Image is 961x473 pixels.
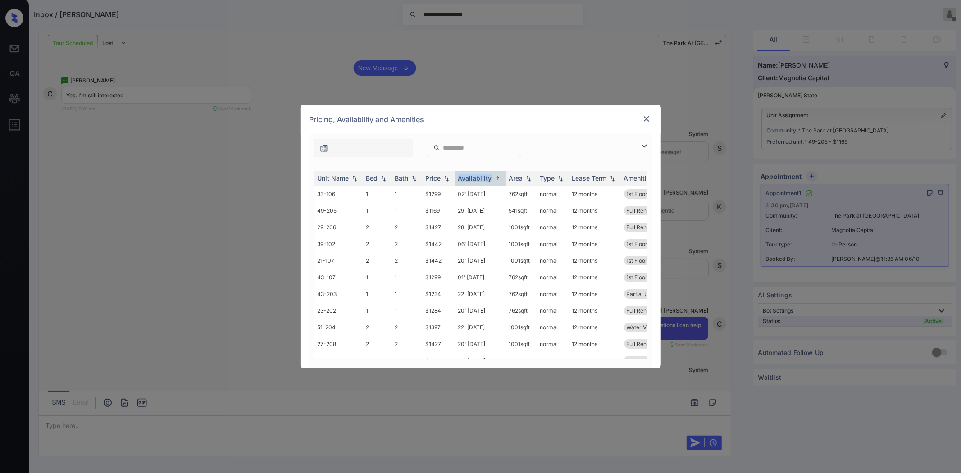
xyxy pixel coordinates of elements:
td: 39-102 [314,236,363,252]
td: normal [537,352,569,369]
span: Full Renovation... [627,341,670,347]
img: sorting [350,175,359,182]
td: normal [537,219,569,236]
td: 762 sqft [506,286,537,302]
td: 20' [DATE] [455,302,506,319]
td: 1 [363,202,392,219]
img: sorting [524,175,533,182]
td: 1001 sqft [506,219,537,236]
td: 1 [392,286,422,302]
td: 49-205 [314,202,363,219]
td: 1001 sqft [506,236,537,252]
img: icon-zuma [319,144,328,153]
td: 762 sqft [506,269,537,286]
td: 1 [363,269,392,286]
td: 2 [392,252,422,269]
td: 2 [392,319,422,336]
img: sorting [379,175,388,182]
td: 2 [392,219,422,236]
td: 12 months [569,186,620,202]
div: Lease Term [572,174,607,182]
div: Amenities [624,174,654,182]
td: $1284 [422,302,455,319]
img: sorting [493,175,502,182]
td: normal [537,336,569,352]
td: normal [537,186,569,202]
img: icon-zuma [639,141,650,151]
td: normal [537,286,569,302]
td: 29' [DATE] [455,202,506,219]
div: Availability [458,174,492,182]
div: Bed [366,174,378,182]
td: 2 [392,352,422,369]
td: $1427 [422,336,455,352]
td: 21-107 [314,252,363,269]
div: Pricing, Availability and Amenities [301,105,661,134]
td: $1427 [422,219,455,236]
span: 1st Floor [627,274,648,281]
td: $1169 [422,202,455,219]
td: 02' [DATE] [455,186,506,202]
td: 12 months [569,252,620,269]
td: 12 months [569,319,620,336]
td: 29-206 [314,219,363,236]
span: Full Renovation [627,207,666,214]
td: 2 [363,219,392,236]
span: 1st Floor [627,357,648,364]
span: Full Renovation... [627,224,670,231]
td: 1001 sqft [506,336,537,352]
td: 541 sqft [506,202,537,219]
td: 21-101 [314,352,363,369]
td: 51-204 [314,319,363,336]
img: sorting [442,175,451,182]
img: close [642,114,651,123]
td: $1442 [422,252,455,269]
td: 1 [392,302,422,319]
td: 762 sqft [506,186,537,202]
td: 23-202 [314,302,363,319]
td: $1299 [422,269,455,286]
td: 20' [DATE] [455,352,506,369]
div: Bath [395,174,409,182]
span: 1st Floor [627,191,648,197]
td: 20' [DATE] [455,336,506,352]
td: $1299 [422,186,455,202]
td: 12 months [569,269,620,286]
td: $1397 [422,319,455,336]
td: 12 months [569,219,620,236]
td: 22' [DATE] [455,319,506,336]
div: Price [426,174,441,182]
td: 1 [392,186,422,202]
td: 27-208 [314,336,363,352]
td: $1442 [422,352,455,369]
div: Unit Name [318,174,349,182]
div: Type [540,174,555,182]
td: normal [537,319,569,336]
td: 12 months [569,236,620,252]
td: $1234 [422,286,455,302]
td: 1001 sqft [506,319,537,336]
div: Area [509,174,523,182]
td: 12 months [569,202,620,219]
td: normal [537,252,569,269]
span: Water View [627,324,656,331]
td: 12 months [569,302,620,319]
td: 33-106 [314,186,363,202]
td: normal [537,236,569,252]
td: 20' [DATE] [455,252,506,269]
td: 1 [392,269,422,286]
span: 1st Floor [627,257,648,264]
td: 12 months [569,286,620,302]
td: 1 [392,202,422,219]
td: 2 [363,236,392,252]
td: normal [537,269,569,286]
td: 12 months [569,336,620,352]
td: 43-203 [314,286,363,302]
td: 22' [DATE] [455,286,506,302]
td: 01' [DATE] [455,269,506,286]
td: 1 [363,302,392,319]
td: 762 sqft [506,302,537,319]
td: 1 [363,186,392,202]
td: 43-107 [314,269,363,286]
td: 1001 sqft [506,252,537,269]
